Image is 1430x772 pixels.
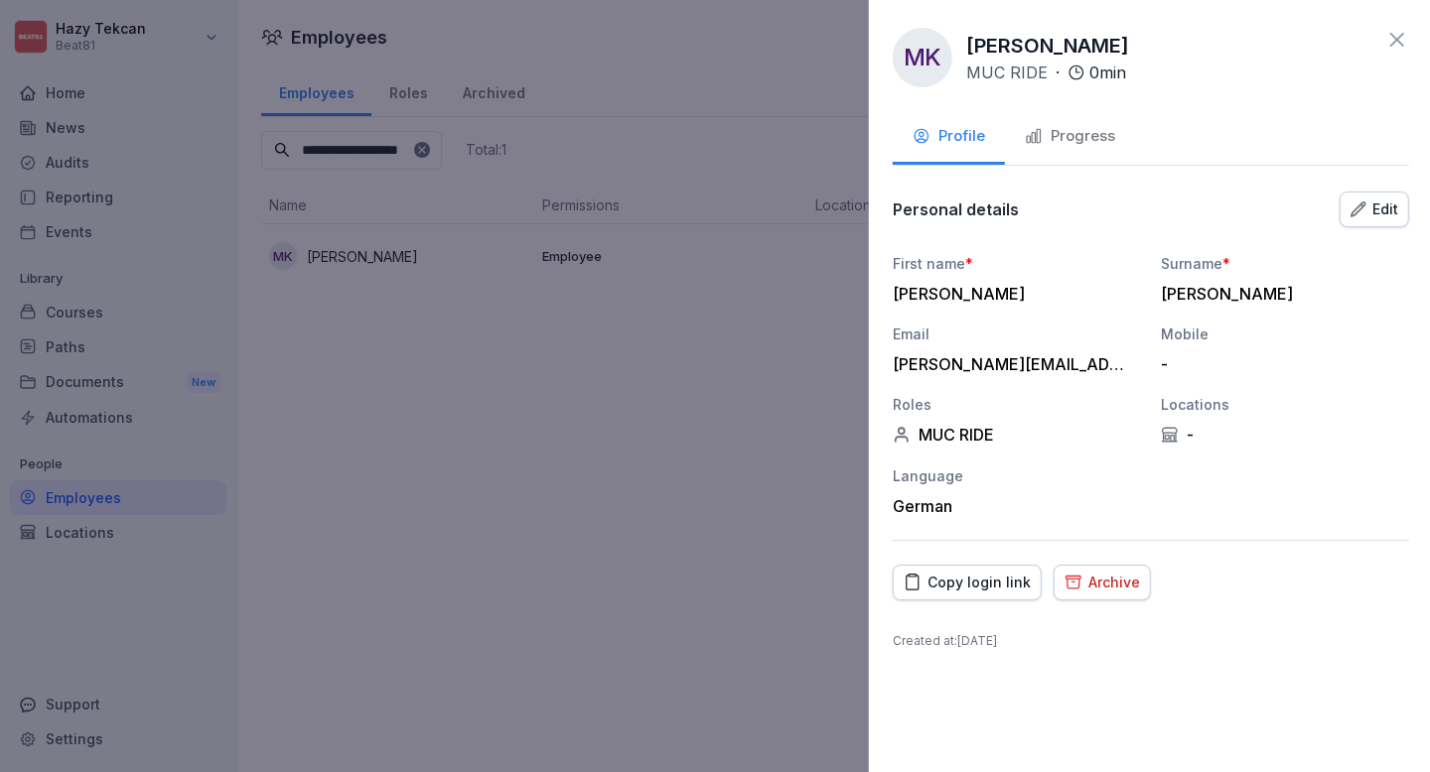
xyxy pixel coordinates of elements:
button: Copy login link [893,565,1042,600]
div: [PERSON_NAME] [893,284,1131,304]
div: Profile [913,125,985,148]
div: Surname [1161,253,1409,274]
div: MK [893,28,952,87]
button: Edit [1340,192,1409,227]
div: Locations [1161,394,1409,415]
button: Progress [1005,111,1135,165]
div: Edit [1351,198,1398,220]
p: 0 min [1089,61,1126,84]
div: MUC RIDE [893,425,1141,445]
div: [PERSON_NAME] [1161,284,1399,304]
p: Personal details [893,199,1019,219]
div: Language [893,465,1141,486]
button: Archive [1054,565,1151,600]
div: Progress [1025,125,1115,148]
div: · [966,61,1126,84]
div: - [1161,425,1409,445]
div: German [893,496,1141,516]
p: [PERSON_NAME] [966,31,1129,61]
div: - [1161,354,1399,374]
p: MUC RIDE [966,61,1048,84]
div: Email [893,323,1141,344]
div: [PERSON_NAME][EMAIL_ADDRESS][DOMAIN_NAME] [893,354,1131,374]
p: Created at : [DATE] [893,632,1409,650]
div: First name [893,253,1141,274]
div: Archive [1065,572,1140,593]
div: Roles [893,394,1141,415]
div: Copy login link [904,572,1031,593]
button: Profile [893,111,1005,165]
div: Mobile [1161,323,1409,344]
